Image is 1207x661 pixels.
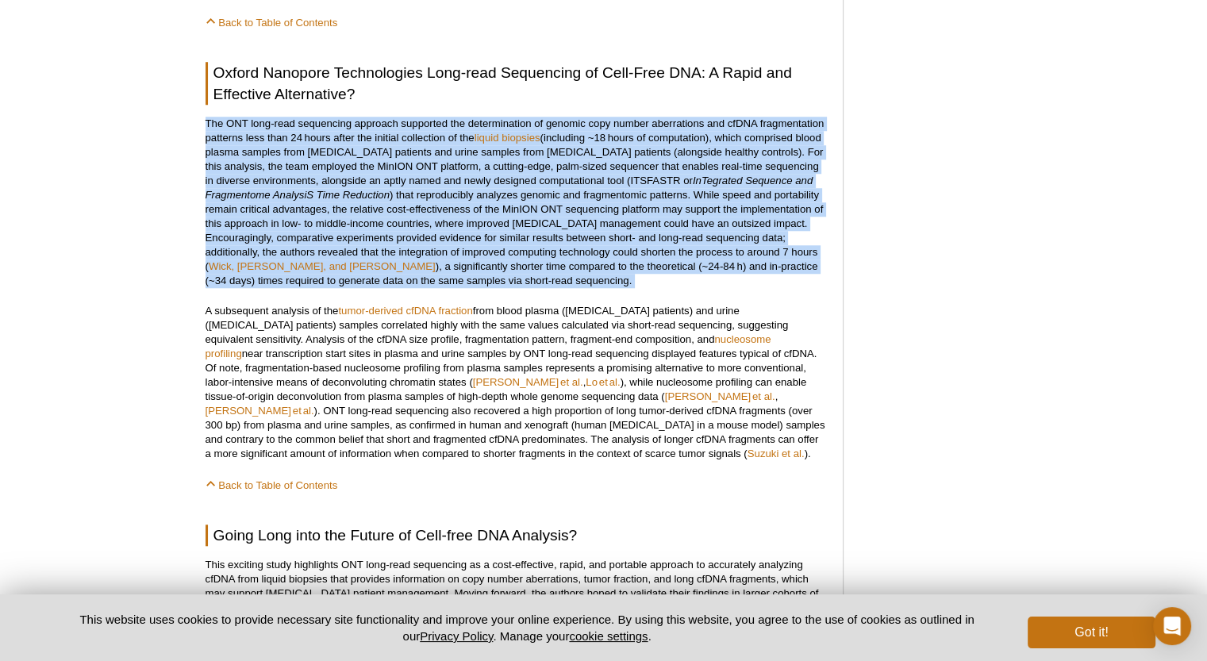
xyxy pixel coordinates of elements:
[338,305,472,317] a: tumor‐derived cfDNA fraction
[1028,617,1155,648] button: Got it!
[206,405,314,417] a: [PERSON_NAME] et al.
[1153,607,1191,645] div: Open Intercom Messenger
[473,376,583,388] a: [PERSON_NAME] et al.
[206,117,827,288] p: The ONT long-read sequencing approach supported the determination of genomic copy number aberrati...
[206,558,827,644] p: This exciting study highlights ONT long-read sequencing as a cost‐effective, rapid, and portable ...
[475,132,540,144] a: liquid biopsies
[665,390,775,402] a: [PERSON_NAME] et al.
[748,448,805,459] a: Suzuki et al.
[206,479,338,491] a: Back to Table of Contents
[206,304,827,461] p: A subsequent analysis of the from blood plasma ([MEDICAL_DATA] patients) and urine ([MEDICAL_DATA...
[420,629,493,643] a: Privacy Policy
[52,611,1002,644] p: This website uses cookies to provide necessary site functionality and improve your online experie...
[569,629,648,643] button: cookie settings
[586,376,620,388] a: Lo et al.
[206,525,827,546] h2: Going Long into the Future of Cell-free DNA Analysis?
[209,260,436,272] a: Wick, [PERSON_NAME], and [PERSON_NAME]
[206,62,827,105] h2: Oxford Nanopore Technologies Long-read Sequencing of Cell-Free DNA: A Rapid and Effective Alterna...
[206,17,338,29] a: Back to Table of Contents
